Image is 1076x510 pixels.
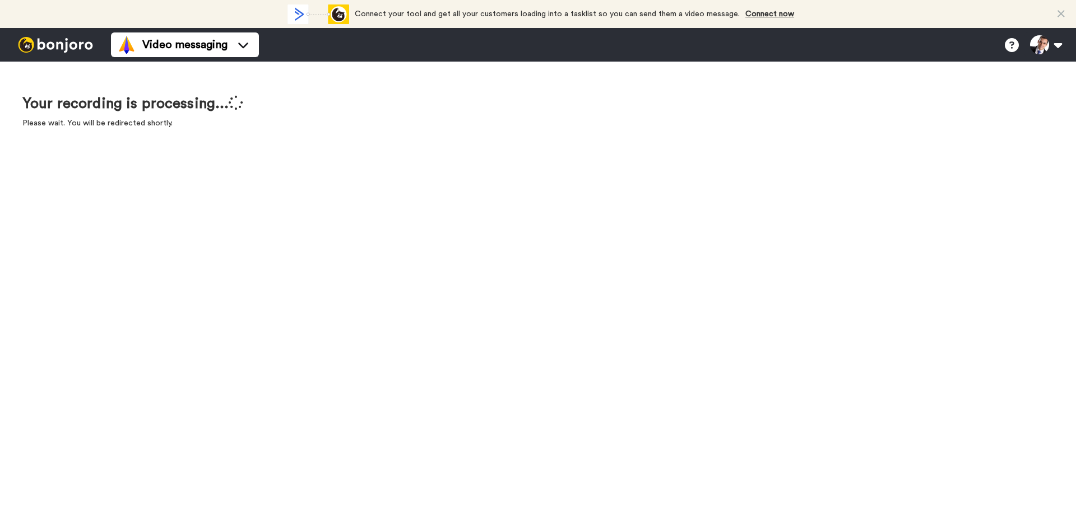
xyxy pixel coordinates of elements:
h1: Your recording is processing... [22,95,243,112]
div: animation [287,4,349,24]
p: Please wait. You will be redirected shortly. [22,118,243,129]
span: Connect your tool and get all your customers loading into a tasklist so you can send them a video... [355,10,740,18]
img: vm-color.svg [118,36,136,54]
span: Video messaging [142,37,228,53]
a: Connect now [745,10,794,18]
img: bj-logo-header-white.svg [13,37,98,53]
